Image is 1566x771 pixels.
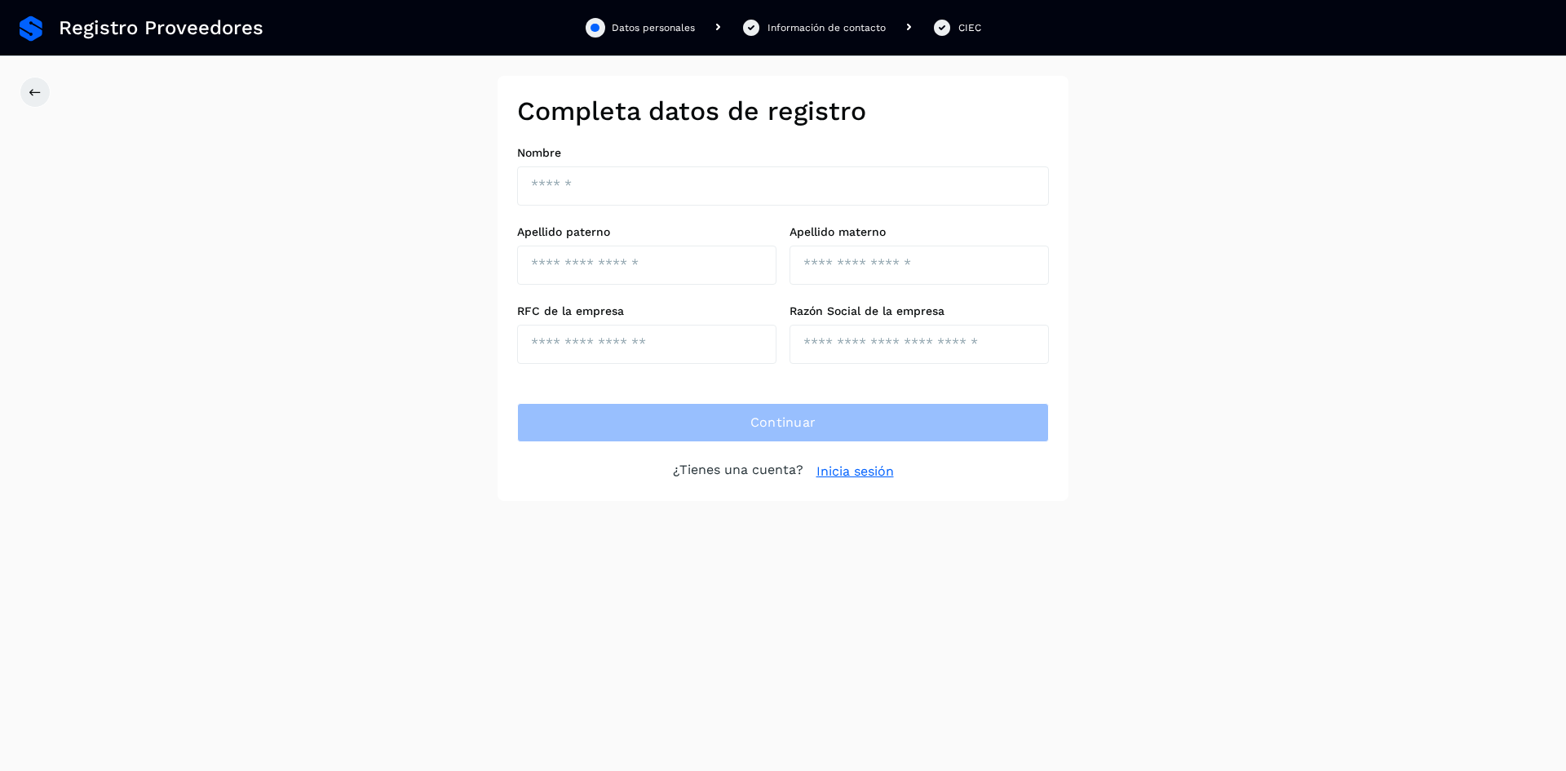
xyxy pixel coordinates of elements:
[517,403,1049,442] button: Continuar
[750,414,816,432] span: Continuar
[517,95,1049,126] h2: Completa datos de registro
[59,16,263,40] span: Registro Proveedores
[673,462,803,481] p: ¿Tienes una cuenta?
[517,146,1049,160] label: Nombre
[790,304,1049,318] label: Razón Social de la empresa
[517,225,776,239] label: Apellido paterno
[612,20,695,35] div: Datos personales
[816,462,894,481] a: Inicia sesión
[517,304,776,318] label: RFC de la empresa
[790,225,1049,239] label: Apellido materno
[958,20,981,35] div: CIEC
[768,20,886,35] div: Información de contacto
